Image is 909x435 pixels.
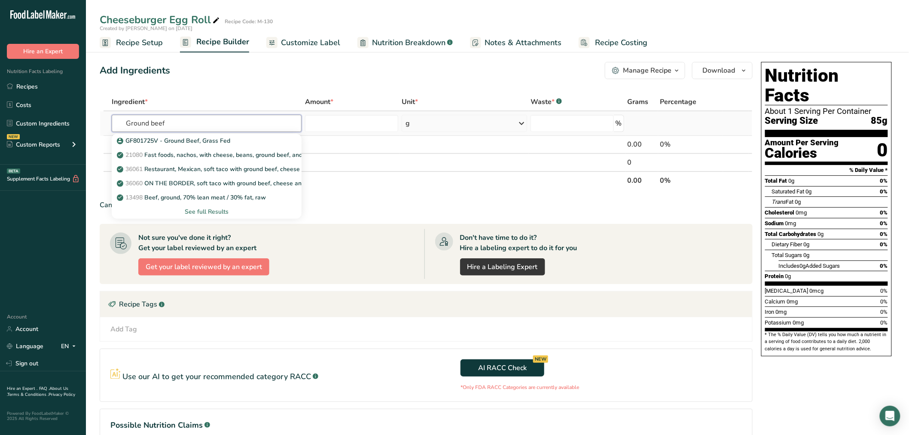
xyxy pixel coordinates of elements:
[765,220,784,227] span: Sodium
[119,193,266,202] p: Beef, ground, 70% lean meat / 30% fat, raw
[880,178,888,184] span: 0%
[765,147,839,159] div: Calories
[628,157,657,168] div: 0
[785,220,796,227] span: 0mg
[138,233,256,253] div: Not sure you've done it right? Get your label reviewed by an expert
[110,324,137,334] div: Add Tag
[880,220,888,227] span: 0%
[125,165,143,173] span: 36061
[623,65,671,76] div: Manage Recipe
[112,205,302,219] div: See full Results
[806,188,812,195] span: 0g
[406,118,410,129] div: g
[119,136,230,145] p: GF801725V - Ground Beef, Grass Fed
[877,139,888,162] div: 0
[402,97,418,107] span: Unit
[305,97,333,107] span: Amount
[880,188,888,195] span: 0%
[772,252,802,258] span: Total Sugars
[880,241,888,248] span: 0%
[765,331,888,352] section: * The % Daily Value (DV) tells you how much a nutrient in a serving of food contributes to a dail...
[810,288,824,294] span: 0mcg
[787,298,798,305] span: 0mg
[692,62,753,79] button: Download
[765,165,888,175] section: % Daily Value *
[112,148,302,162] a: 21080Fast foods, nachos, with cheese, beans, ground beef, and tomatoes
[112,176,302,190] a: 36060ON THE BORDER, soft taco with ground beef, cheese and lettuce
[100,64,170,78] div: Add Ingredients
[533,355,548,363] div: NEW
[460,258,545,276] a: Hire a Labeling Expert
[765,288,808,294] span: [MEDICAL_DATA]
[628,139,657,150] div: 0.00
[112,134,302,148] a: GF801725V - Ground Beef, Grass Fed
[660,97,696,107] span: Percentage
[765,309,775,315] span: Iron
[281,37,340,49] span: Customize Label
[880,209,888,216] span: 0%
[658,171,723,189] th: 0%
[112,97,148,107] span: Ingredient
[881,319,888,326] span: 0%
[660,139,721,150] div: 0%
[461,383,742,391] p: *Only FDA RACC Categories are currently available
[765,231,817,237] span: Total Carbohydrates
[112,190,302,205] a: 13498Beef, ground, 70% lean meat / 30% fat, raw
[881,309,888,315] span: 0%
[138,258,269,276] button: Get your label reviewed by an expert
[7,44,79,59] button: Hire an Expert
[595,37,647,49] span: Recipe Costing
[7,168,20,174] div: BETA
[119,179,326,188] p: ON THE BORDER, soft taco with ground beef, cheese and lettuce
[110,171,626,189] th: Net Totals
[460,233,577,253] div: Don't have time to do it? Hire a labeling expert to do it for you
[765,319,792,326] span: Potassium
[119,207,295,216] div: See full Results
[793,319,804,326] span: 0mg
[804,241,810,248] span: 0g
[765,209,795,216] span: Cholesterol
[100,12,221,28] div: Cheeseburger Egg Roll
[531,97,562,107] div: Waste
[772,188,805,195] span: Saturated Fat
[776,309,787,315] span: 0mg
[485,37,561,49] span: Notes & Attachments
[478,363,527,373] span: AI RACC Check
[7,386,37,392] a: Hire an Expert .
[579,33,647,52] a: Recipe Costing
[225,18,273,25] div: Recipe Code: M-130
[125,151,143,159] span: 21080
[100,33,163,52] a: Recipe Setup
[125,179,143,187] span: 36060
[881,288,888,294] span: 0%
[461,359,544,377] button: AI RACC Check NEW
[772,199,786,205] i: Trans
[772,241,802,248] span: Dietary Fiber
[765,66,888,105] h1: Nutrition Facts
[785,273,791,279] span: 0g
[871,116,888,126] span: 85g
[146,262,262,272] span: Get your label reviewed by an expert
[881,298,888,305] span: 0%
[119,150,330,159] p: Fast foods, nachos, with cheese, beans, ground beef, and tomatoes
[196,36,249,48] span: Recipe Builder
[703,65,735,76] span: Download
[125,193,143,202] span: 13498
[39,386,49,392] a: FAQ .
[880,406,900,426] div: Open Intercom Messenger
[804,252,810,258] span: 0g
[765,116,818,126] span: Serving Size
[765,273,784,279] span: Protein
[800,263,806,269] span: 0g
[110,420,742,431] h1: Possible Nutrition Claims
[7,386,68,398] a: About Us .
[765,107,888,116] div: About 1 Serving Per Container
[818,231,824,237] span: 0g
[7,140,60,149] div: Custom Reports
[100,291,752,317] div: Recipe Tags
[779,263,840,269] span: Includes Added Sugars
[626,171,659,189] th: 0.00
[49,392,75,398] a: Privacy Policy
[100,200,753,210] div: Can't find your ingredient?
[7,134,20,139] div: NEW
